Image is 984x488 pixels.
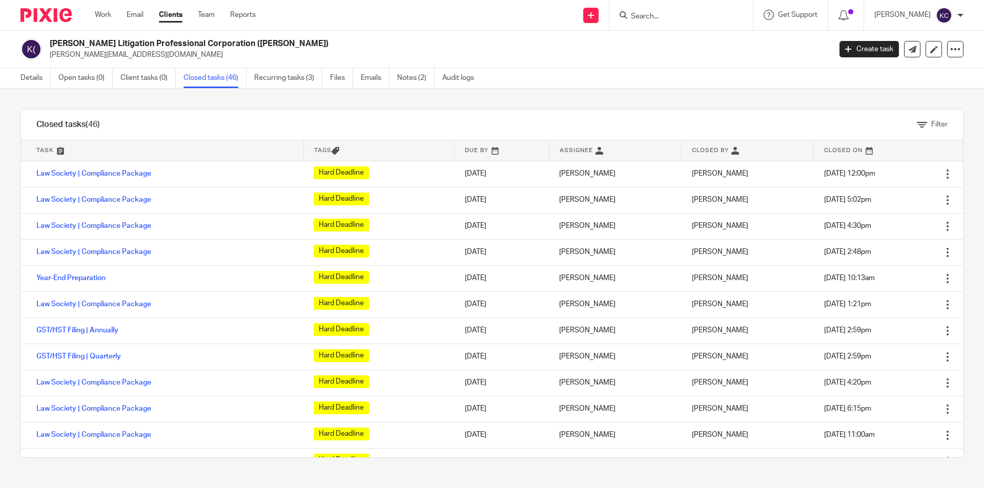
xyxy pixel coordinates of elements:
[361,68,389,88] a: Emails
[20,38,42,60] img: svg%3E
[455,448,549,474] td: [DATE]
[314,454,369,466] span: Hard Deadline
[36,379,151,386] a: Law Society | Compliance Package
[20,8,72,22] img: Pixie
[36,431,151,438] a: Law Society | Compliance Package
[455,213,549,239] td: [DATE]
[455,291,549,317] td: [DATE]
[931,121,948,128] span: Filter
[549,317,681,344] td: [PERSON_NAME]
[36,170,151,177] a: Law Society | Compliance Package
[303,140,455,161] th: Tags
[824,327,871,334] span: [DATE] 2:59pm
[630,12,722,22] input: Search
[839,41,899,57] a: Create task
[455,344,549,370] td: [DATE]
[455,187,549,213] td: [DATE]
[692,248,748,256] span: [PERSON_NAME]
[36,327,118,334] a: GST/HST Filing | Annually
[824,170,875,177] span: [DATE] 12:00pm
[549,448,681,474] td: [PERSON_NAME]
[314,428,369,440] span: Hard Deadline
[58,68,113,88] a: Open tasks (0)
[314,349,369,362] span: Hard Deadline
[824,222,871,229] span: [DATE] 4:30pm
[692,301,748,308] span: [PERSON_NAME]
[936,7,952,24] img: svg%3E
[50,50,824,60] p: [PERSON_NAME][EMAIL_ADDRESS][DOMAIN_NAME]
[824,405,871,412] span: [DATE] 6:15pm
[455,161,549,187] td: [DATE]
[397,68,435,88] a: Notes (2)
[314,297,369,310] span: Hard Deadline
[314,375,369,388] span: Hard Deadline
[36,301,151,308] a: Law Society | Compliance Package
[824,248,871,256] span: [DATE] 2:48pm
[549,265,681,291] td: [PERSON_NAME]
[120,68,176,88] a: Client tasks (0)
[50,38,669,49] h2: [PERSON_NAME] Litigation Professional Corporation ([PERSON_NAME])
[455,422,549,448] td: [DATE]
[549,344,681,370] td: [PERSON_NAME]
[824,379,871,386] span: [DATE] 4:20pm
[692,353,748,360] span: [PERSON_NAME]
[314,166,369,179] span: Hard Deadline
[824,274,875,282] span: [DATE] 10:13am
[254,68,322,88] a: Recurring tasks (3)
[314,219,369,231] span: Hard Deadline
[692,222,748,229] span: [PERSON_NAME]
[549,213,681,239] td: [PERSON_NAME]
[36,274,106,282] a: Year-End Preparation
[442,68,482,88] a: Audit logs
[36,405,151,412] a: Law Society | Compliance Package
[230,10,256,20] a: Reports
[95,10,111,20] a: Work
[549,161,681,187] td: [PERSON_NAME]
[159,10,182,20] a: Clients
[692,170,748,177] span: [PERSON_NAME]
[692,431,748,438] span: [PERSON_NAME]
[549,422,681,448] td: [PERSON_NAME]
[549,239,681,265] td: [PERSON_NAME]
[36,457,121,464] a: GST/HST Filing | Quarterly
[824,353,871,360] span: [DATE] 2:59pm
[314,323,369,336] span: Hard Deadline
[692,274,748,282] span: [PERSON_NAME]
[692,196,748,203] span: [PERSON_NAME]
[20,68,51,88] a: Details
[692,405,748,412] span: [PERSON_NAME]
[36,222,151,229] a: Law Society | Compliance Package
[455,317,549,344] td: [DATE]
[455,370,549,396] td: [DATE]
[824,196,871,203] span: [DATE] 5:02pm
[549,396,681,422] td: [PERSON_NAME]
[824,301,871,308] span: [DATE] 1:21pm
[127,10,143,20] a: Email
[36,248,151,256] a: Law Society | Compliance Package
[330,68,353,88] a: Files
[455,239,549,265] td: [DATE]
[314,245,369,258] span: Hard Deadline
[874,10,931,20] p: [PERSON_NAME]
[692,379,748,386] span: [PERSON_NAME]
[314,401,369,414] span: Hard Deadline
[314,271,369,284] span: Hard Deadline
[549,291,681,317] td: [PERSON_NAME]
[314,193,369,205] span: Hard Deadline
[36,196,151,203] a: Law Society | Compliance Package
[86,120,100,129] span: (46)
[183,68,247,88] a: Closed tasks (46)
[549,187,681,213] td: [PERSON_NAME]
[824,431,875,438] span: [DATE] 11:00am
[36,353,121,360] a: GST/HST Filing | Quarterly
[692,327,748,334] span: [PERSON_NAME]
[198,10,215,20] a: Team
[36,119,100,130] h1: Closed tasks
[778,11,817,18] span: Get Support
[549,370,681,396] td: [PERSON_NAME]
[455,396,549,422] td: [DATE]
[455,265,549,291] td: [DATE]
